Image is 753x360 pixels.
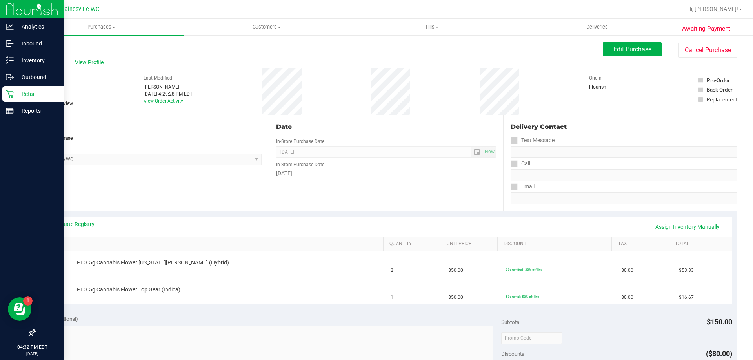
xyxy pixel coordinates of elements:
[144,90,193,98] div: [DATE] 4:29:28 PM EDT
[707,96,737,103] div: Replacement
[184,19,349,35] a: Customers
[707,318,732,326] span: $150.00
[19,24,184,31] span: Purchases
[6,56,14,64] inline-svg: Inventory
[511,135,555,146] label: Text Message
[391,267,393,274] span: 2
[6,107,14,115] inline-svg: Reports
[501,332,562,344] input: Promo Code
[391,294,393,301] span: 1
[276,161,324,168] label: In-Store Purchase Date
[707,76,730,84] div: Pre-Order
[349,24,514,31] span: Tills
[589,83,628,90] div: Flourish
[77,286,180,293] span: FT 3.5g Cannabis Flower Top Gear (Indica)
[349,19,514,35] a: Tills
[389,241,437,247] a: Quantity
[675,241,723,247] a: Total
[6,90,14,98] inline-svg: Retail
[276,169,496,177] div: [DATE]
[14,106,61,116] p: Reports
[707,86,733,94] div: Back Order
[576,24,618,31] span: Deliveries
[511,181,535,192] label: Email
[621,267,633,274] span: $0.00
[14,22,61,31] p: Analytics
[6,73,14,81] inline-svg: Outbound
[687,6,738,12] span: Hi, [PERSON_NAME]!
[14,56,61,65] p: Inventory
[650,220,725,233] a: Assign Inventory Manually
[6,40,14,47] inline-svg: Inbound
[448,267,463,274] span: $50.00
[14,39,61,48] p: Inbound
[679,267,694,274] span: $53.33
[6,23,14,31] inline-svg: Analytics
[4,351,61,356] p: [DATE]
[35,122,262,132] div: Location
[61,6,99,13] span: Gainesville WC
[511,122,737,132] div: Delivery Contact
[447,241,495,247] a: Unit Price
[501,319,520,325] span: Subtotal
[46,241,380,247] a: SKU
[679,294,694,301] span: $16.67
[618,241,666,247] a: Tax
[77,259,229,266] span: FT 3.5g Cannabis Flower [US_STATE][PERSON_NAME] (Hybrid)
[276,138,324,145] label: In-Store Purchase Date
[589,74,602,81] label: Origin
[706,349,732,358] span: ($80.00)
[511,146,737,158] input: Format: (999) 999-9999
[14,72,61,82] p: Outbound
[184,24,349,31] span: Customers
[23,296,33,306] iframe: Resource center unread badge
[19,19,184,35] a: Purchases
[276,122,496,132] div: Date
[511,169,737,181] input: Format: (999) 999-9999
[144,98,183,104] a: View Order Activity
[511,158,530,169] label: Call
[14,89,61,99] p: Retail
[504,241,609,247] a: Discount
[144,74,172,81] label: Last Modified
[8,297,31,321] iframe: Resource center
[678,43,737,58] button: Cancel Purchase
[4,344,61,351] p: 04:32 PM EDT
[448,294,463,301] span: $50.00
[506,295,539,298] span: 50premall: 50% off line
[47,220,95,228] a: View State Registry
[613,45,651,53] span: Edit Purchase
[506,268,542,271] span: 30premfire1: 30% off line
[515,19,680,35] a: Deliveries
[621,294,633,301] span: $0.00
[144,83,193,90] div: [PERSON_NAME]
[682,24,730,33] span: Awaiting Payment
[75,58,106,67] span: View Profile
[603,42,662,56] button: Edit Purchase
